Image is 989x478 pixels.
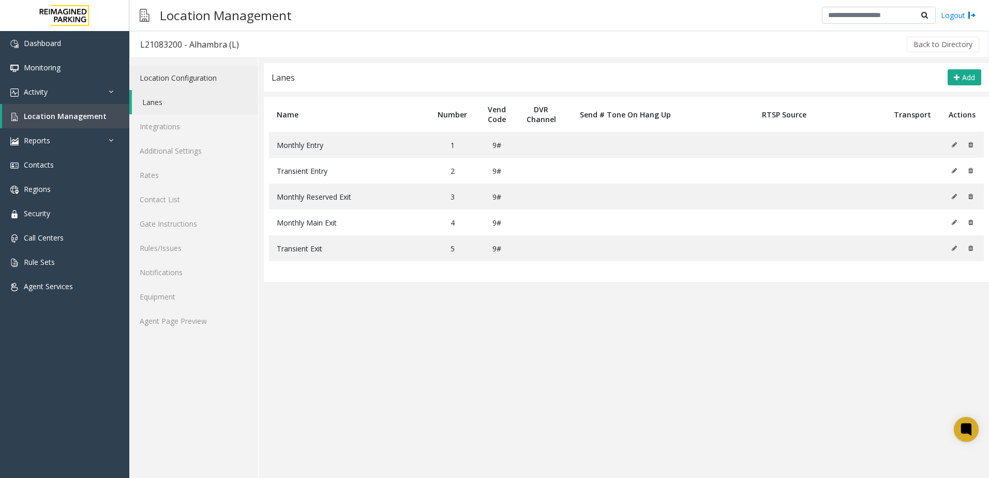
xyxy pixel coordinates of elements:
[129,163,258,187] a: Rates
[24,160,54,170] span: Contacts
[24,87,48,97] span: Activity
[140,3,149,28] img: pageIcon
[277,192,351,202] span: Monthly Reserved Exit
[24,257,55,267] span: Rule Sets
[10,88,19,97] img: 'icon'
[428,184,477,210] td: 3
[10,234,19,243] img: 'icon'
[428,210,477,235] td: 4
[277,140,323,150] span: Monthly Entry
[968,10,976,21] img: logout
[428,97,477,132] th: Number
[129,309,258,333] a: Agent Page Preview
[477,158,517,184] td: 9#
[10,40,19,48] img: 'icon'
[129,66,258,90] a: Location Configuration
[10,210,19,218] img: 'icon'
[477,132,517,158] td: 9#
[907,37,979,52] button: Back to Directory
[140,38,239,51] div: L21083200 - Alhambra (L)
[24,233,64,243] span: Call Centers
[129,236,258,260] a: Rules/Issues
[477,235,517,261] td: 9#
[10,283,19,291] img: 'icon'
[132,90,258,114] a: Lanes
[477,210,517,235] td: 9#
[129,212,258,236] a: Gate Instructions
[129,187,258,212] a: Contact List
[948,69,981,86] button: Add
[24,184,51,194] span: Regions
[10,259,19,267] img: 'icon'
[24,281,73,291] span: Agent Services
[277,244,322,253] span: Transient Exit
[24,38,61,48] span: Dashboard
[24,63,61,72] span: Monitoring
[10,161,19,170] img: 'icon'
[428,235,477,261] td: 5
[685,97,883,132] th: RTSP Source
[517,97,566,132] th: DVR Channel
[940,97,984,132] th: Actions
[428,158,477,184] td: 2
[129,285,258,309] a: Equipment
[10,64,19,72] img: 'icon'
[155,3,297,28] h3: Location Management
[566,97,685,132] th: Send # Tone On Hang Up
[941,10,976,21] a: Logout
[2,104,129,128] a: Location Management
[24,136,50,145] span: Reports
[477,184,517,210] td: 9#
[129,114,258,139] a: Integrations
[129,260,258,285] a: Notifications
[269,97,428,132] th: Name
[24,111,107,121] span: Location Management
[277,166,327,176] span: Transient Entry
[277,218,337,228] span: Monthly Main Exit
[129,139,258,163] a: Additional Settings
[10,113,19,121] img: 'icon'
[477,97,517,132] th: Vend Code
[10,186,19,194] img: 'icon'
[884,97,941,132] th: Transport
[24,208,50,218] span: Security
[962,72,975,82] span: Add
[10,137,19,145] img: 'icon'
[428,132,477,158] td: 1
[272,71,295,84] div: Lanes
